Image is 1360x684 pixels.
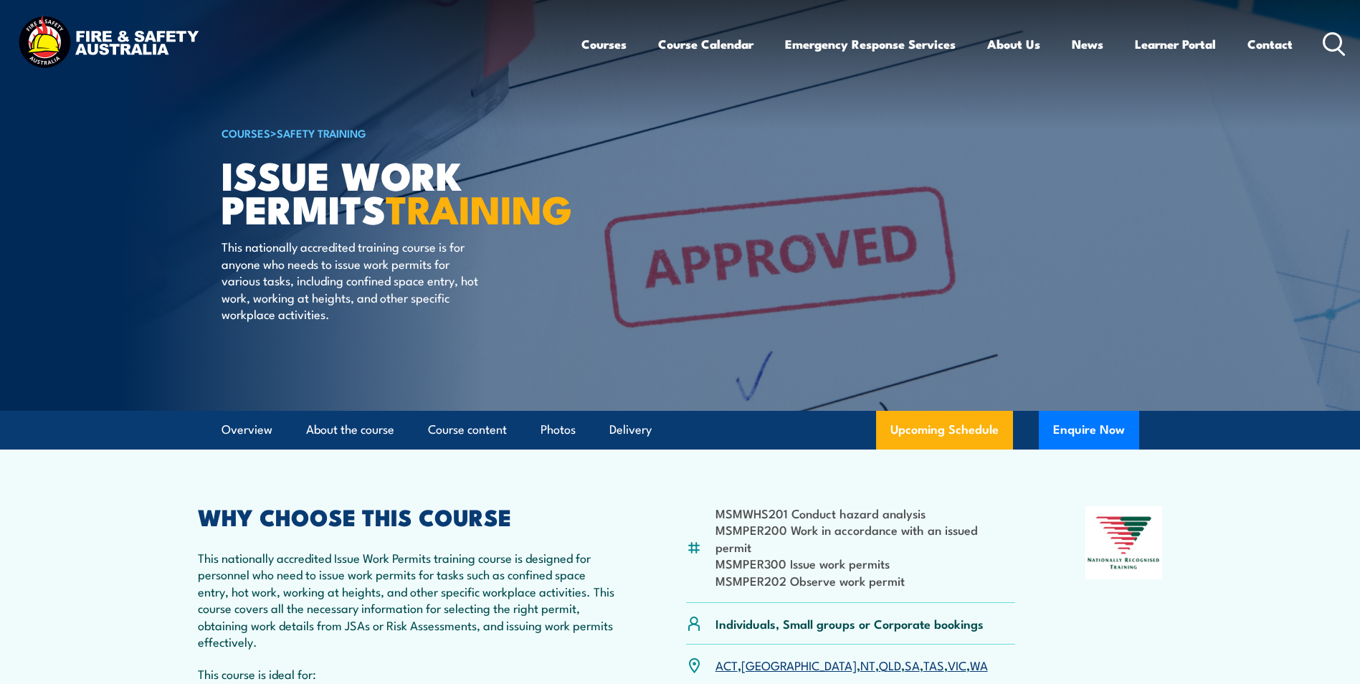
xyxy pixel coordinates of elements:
a: QLD [879,656,901,673]
a: COURSES [222,125,270,141]
li: MSMPER300 Issue work permits [715,555,1016,571]
a: Course content [428,411,507,449]
h6: > [222,124,576,141]
p: Individuals, Small groups or Corporate bookings [715,615,984,632]
a: Photos [541,411,576,449]
a: Emergency Response Services [785,25,956,63]
a: SA [905,656,920,673]
a: Upcoming Schedule [876,411,1013,450]
a: [GEOGRAPHIC_DATA] [741,656,857,673]
a: TAS [923,656,944,673]
a: News [1072,25,1103,63]
p: , , , , , , , [715,657,988,673]
li: MSMWHS201 Conduct hazard analysis [715,505,1016,521]
a: WA [970,656,988,673]
a: About Us [987,25,1040,63]
img: Nationally Recognised Training logo. [1085,506,1163,579]
h2: WHY CHOOSE THIS COURSE [198,506,617,526]
a: VIC [948,656,966,673]
a: ACT [715,656,738,673]
li: MSMPER202 Observe work permit [715,572,1016,589]
button: Enquire Now [1039,411,1139,450]
a: Contact [1247,25,1293,63]
a: Course Calendar [658,25,753,63]
a: NT [860,656,875,673]
p: This course is ideal for: [198,665,617,682]
h1: Issue Work Permits [222,158,576,224]
li: MSMPER200 Work in accordance with an issued permit [715,521,1016,555]
a: Delivery [609,411,652,449]
a: About the course [306,411,394,449]
a: Safety Training [277,125,366,141]
strong: TRAINING [386,178,572,237]
p: This nationally accredited Issue Work Permits training course is designed for personnel who need ... [198,549,617,650]
p: This nationally accredited training course is for anyone who needs to issue work permits for vari... [222,238,483,322]
a: Learner Portal [1135,25,1216,63]
a: Overview [222,411,272,449]
a: Courses [581,25,627,63]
